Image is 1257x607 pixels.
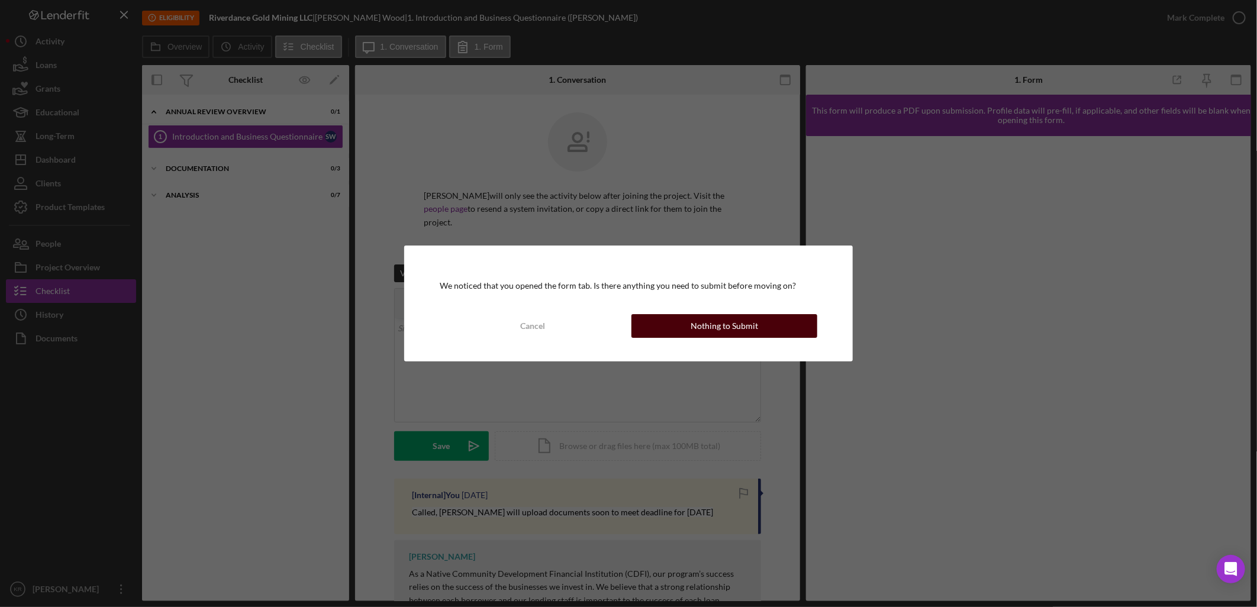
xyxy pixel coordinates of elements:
[1217,555,1245,583] div: Open Intercom Messenger
[631,314,817,338] button: Nothing to Submit
[440,314,626,338] button: Cancel
[440,281,817,290] div: We noticed that you opened the form tab. Is there anything you need to submit before moving on?
[520,314,545,338] div: Cancel
[691,314,758,338] div: Nothing to Submit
